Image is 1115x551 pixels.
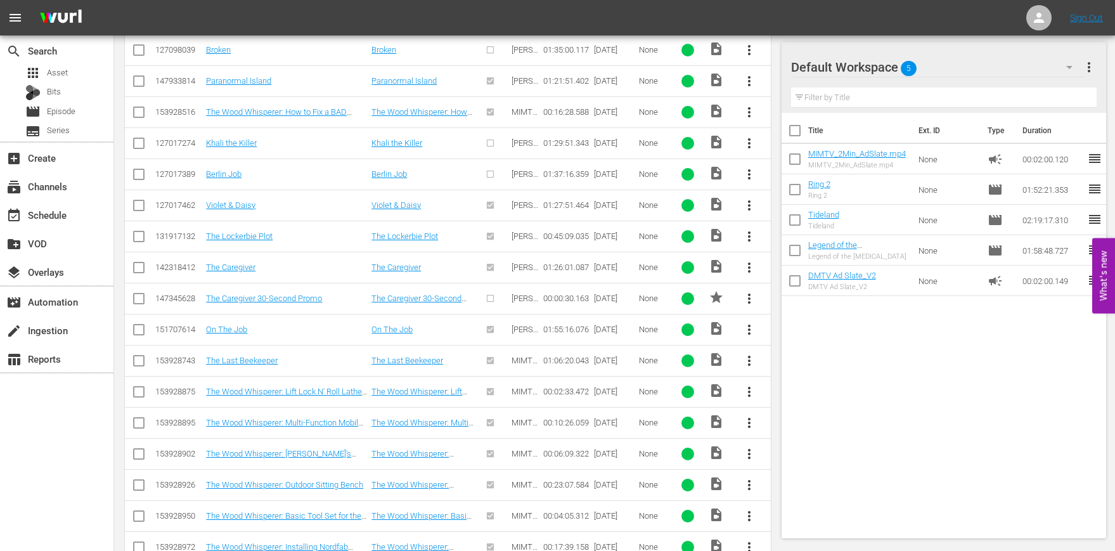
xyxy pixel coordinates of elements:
span: PROMO [709,290,724,305]
span: reorder [1087,273,1102,288]
span: Video [709,352,724,367]
span: Video [709,383,724,398]
div: [DATE] [594,325,635,334]
td: None [913,144,983,174]
div: Tideland [808,222,839,230]
div: None [639,511,667,521]
a: On The Job [371,325,413,334]
button: more_vert [734,159,764,190]
div: 00:02:33.472 [543,387,590,396]
div: 147933814 [155,76,202,86]
span: MIMTV Castify [512,418,538,437]
a: Paranormal Island [371,76,437,86]
div: [DATE] [594,449,635,458]
td: None [913,174,983,205]
span: MIMTV Castify [512,387,538,406]
span: Series [47,124,70,137]
a: The Last Beekeeper [206,356,278,365]
div: None [639,325,667,334]
span: Video [709,197,724,212]
div: [DATE] [594,231,635,241]
button: more_vert [734,408,764,438]
div: [DATE] [594,294,635,303]
span: more_vert [742,384,757,399]
a: The Wood Whisperer: Multi-Function Mobile Cart For Festool MFT [371,418,474,446]
button: more_vert [734,501,764,531]
div: MIMTV_2Min_AdSlate.mp4 [808,161,906,169]
td: 02:19:17.310 [1017,205,1087,235]
span: [PERSON_NAME] [512,45,539,74]
span: Episode [988,182,1003,197]
span: [PERSON_NAME] [512,169,539,198]
span: Video [709,476,724,491]
div: None [639,294,667,303]
span: Video [709,414,724,429]
span: Ad [988,152,1003,167]
button: more_vert [734,377,764,407]
div: [DATE] [594,263,635,272]
div: Bits [25,85,41,100]
span: menu [8,10,23,25]
a: The Wood Whisperer: How to Fix a BAD Kitchen Cabinet Paint Job [206,107,352,126]
span: more_vert [742,198,757,213]
a: The Wood Whisperer: Multi-Function Mobile Cart For Festool MFT [206,418,363,437]
a: Berlin Job [206,169,242,179]
span: Bits [47,86,61,98]
span: Episode [988,212,1003,228]
button: more_vert [734,128,764,159]
span: MIMTV Castify [512,449,538,468]
td: 00:02:00.120 [1017,144,1087,174]
a: The Wood Whisperer: [PERSON_NAME]'s Bookcase [371,449,475,468]
button: Open Feedback Widget [1092,238,1115,313]
a: The Last Beekeeper [371,356,443,365]
button: more_vert [734,35,764,65]
a: The Caregiver 30-Second Promo [371,294,467,313]
span: Episode [47,105,75,118]
div: [DATE] [594,387,635,396]
div: 153928902 [155,449,202,458]
div: 153928743 [155,356,202,365]
span: reorder [1087,151,1102,166]
div: DMTV Ad Slate_V2 [808,283,876,291]
div: 01:06:20.043 [543,356,590,365]
div: 127017462 [155,200,202,210]
span: more_vert [742,167,757,182]
button: more_vert [734,346,764,376]
div: [DATE] [594,76,635,86]
a: Tideland [808,210,839,219]
button: more_vert [734,66,764,96]
td: None [913,235,983,266]
div: 127098039 [155,45,202,55]
div: [DATE] [594,356,635,365]
div: [DATE] [594,511,635,521]
div: 151707614 [155,325,202,334]
span: Create [6,151,22,166]
th: Type [980,113,1015,148]
div: 01:26:01.087 [543,263,590,272]
div: 00:06:09.322 [543,449,590,458]
span: Video [709,507,724,522]
th: Duration [1015,113,1091,148]
span: [PERSON_NAME] [512,294,539,322]
a: Violet & Daisy [206,200,255,210]
div: [DATE] [594,107,635,117]
div: 00:00:30.163 [543,294,590,303]
button: more_vert [734,190,764,221]
span: Video [709,259,724,274]
a: Broken [371,45,396,55]
span: Video [709,41,724,56]
div: 153928950 [155,511,202,521]
a: Sign Out [1070,13,1103,23]
span: more_vert [742,353,757,368]
span: Video [709,103,724,119]
div: 153928926 [155,480,202,489]
span: [PERSON_NAME] [512,325,539,353]
span: more_vert [742,446,757,462]
a: Broken [206,45,231,55]
div: 153928875 [155,387,202,396]
a: On The Job [206,325,247,334]
div: None [639,107,667,117]
span: Video [709,228,724,243]
span: Ingestion [6,323,22,339]
button: more_vert [734,314,764,345]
